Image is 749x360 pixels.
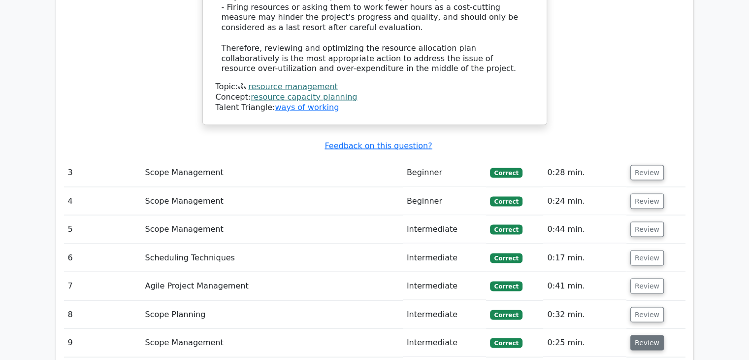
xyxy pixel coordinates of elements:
td: 0:17 min. [543,244,626,272]
a: resource capacity planning [251,92,357,101]
span: Correct [490,310,522,320]
a: resource management [248,81,337,91]
a: Feedback on this question? [325,141,432,150]
button: Review [630,165,664,180]
td: 3 [64,158,141,186]
button: Review [630,307,664,322]
a: ways of working [275,102,339,111]
td: Scope Planning [141,300,402,328]
td: 0:28 min. [543,158,626,186]
td: Intermediate [403,244,487,272]
td: 9 [64,328,141,357]
td: Intermediate [403,328,487,357]
td: Intermediate [403,272,487,300]
td: Scope Management [141,158,402,186]
td: 8 [64,300,141,328]
div: Concept: [216,92,534,102]
td: 6 [64,244,141,272]
span: Correct [490,281,522,291]
td: Intermediate [403,300,487,328]
button: Review [630,335,664,350]
td: 7 [64,272,141,300]
span: Correct [490,224,522,234]
span: Correct [490,168,522,178]
button: Review [630,278,664,293]
div: Talent Triangle: [216,81,534,112]
div: Topic: [216,81,534,92]
td: Intermediate [403,215,487,243]
td: Beginner [403,158,487,186]
td: Scope Management [141,328,402,357]
button: Review [630,221,664,237]
td: Scope Management [141,215,402,243]
span: Correct [490,196,522,206]
td: Scope Management [141,187,402,215]
button: Review [630,250,664,265]
td: 0:41 min. [543,272,626,300]
td: Beginner [403,187,487,215]
span: Correct [490,338,522,348]
td: 0:24 min. [543,187,626,215]
td: 4 [64,187,141,215]
span: Correct [490,253,522,263]
td: 0:32 min. [543,300,626,328]
td: Agile Project Management [141,272,402,300]
button: Review [630,193,664,209]
td: 0:25 min. [543,328,626,357]
td: 0:44 min. [543,215,626,243]
td: Scheduling Techniques [141,244,402,272]
td: 5 [64,215,141,243]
